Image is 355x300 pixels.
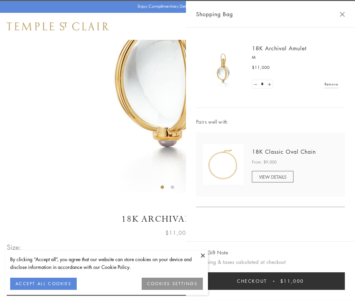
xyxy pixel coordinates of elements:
[7,242,22,253] span: Size:
[340,12,345,17] button: Close Shopping Bag
[10,255,203,271] div: By clicking “Accept all”, you agree that our website can store cookies on your device and disclos...
[196,118,345,126] span: Pairs well with
[252,171,293,182] a: VIEW DETAILS
[259,174,286,180] span: VIEW DETAILS
[252,159,277,166] span: From: $9,000
[203,47,243,88] img: 18K Archival Amulet
[7,22,109,30] img: Temple St. Clair
[196,248,228,257] button: Add Gift Note
[252,80,259,89] a: Set quantity to 0
[252,148,316,155] a: 18K Classic Oval Chain
[237,277,267,285] span: Checkout
[252,45,307,52] a: 18K Archival Amulet
[7,213,348,225] h1: 18K Archival Amulet
[196,272,345,290] button: Checkout $11,000
[196,10,233,19] span: Shopping Bag
[196,258,345,266] p: Shipping & taxes calculated at checkout
[280,277,304,285] span: $11,000
[165,228,190,237] span: $11,000
[252,54,338,61] p: M
[252,64,270,71] span: $11,000
[142,278,203,290] button: COOKIES SETTINGS
[138,3,214,10] p: Enjoy Complimentary Delivery & Returns
[10,278,77,290] button: ACCEPT ALL COOKIES
[203,144,243,185] img: N88865-OV18
[325,80,338,88] a: Remove
[266,80,273,89] a: Set quantity to 2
